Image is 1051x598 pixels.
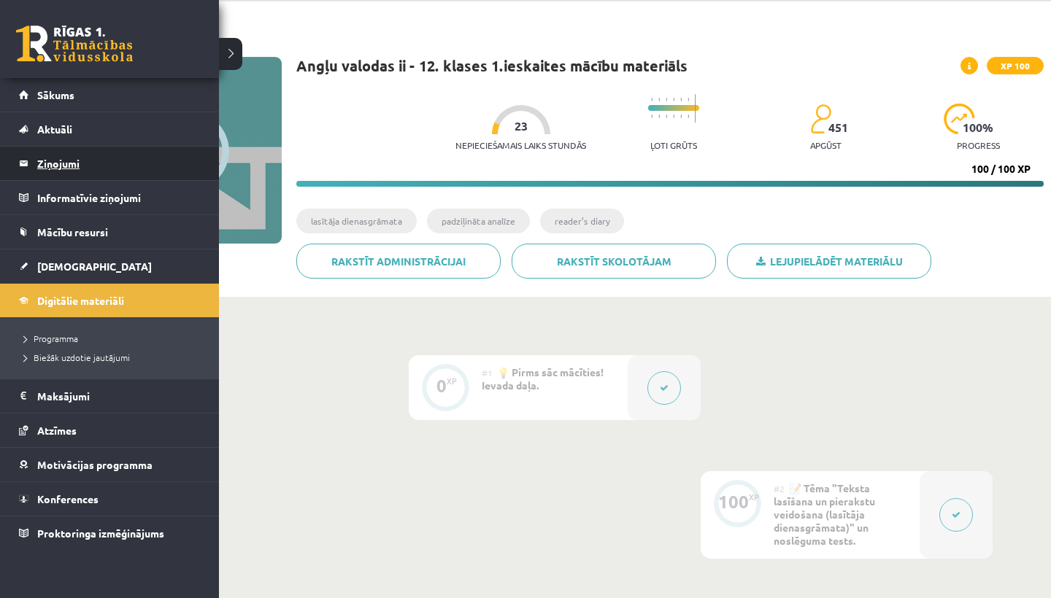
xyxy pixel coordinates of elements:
[512,244,716,279] a: Rakstīt skolotājam
[19,284,201,317] a: Digitālie materiāli
[37,225,108,238] span: Mācību resursi
[651,98,652,101] img: icon-short-line-57e1e144782c952c97e751825c79c345078a6d821885a25fce030b3d8c18986b.svg
[540,209,624,233] li: reader’s diary
[18,351,204,364] a: Biežāk uzdotie jautājumi
[37,123,72,136] span: Aktuāli
[19,147,201,180] a: Ziņojumi
[19,112,201,146] a: Aktuāli
[651,114,652,118] img: icon-short-line-57e1e144782c952c97e751825c79c345078a6d821885a25fce030b3d8c18986b.svg
[774,483,785,494] span: #2
[658,98,660,101] img: icon-short-line-57e1e144782c952c97e751825c79c345078a6d821885a25fce030b3d8c18986b.svg
[18,352,130,363] span: Biežāk uzdotie jautājumi
[666,98,667,101] img: icon-short-line-57e1e144782c952c97e751825c79c345078a6d821885a25fce030b3d8c18986b.svg
[37,492,99,505] span: Konferences
[810,104,831,134] img: students-c634bb4e5e11cddfef0936a35e636f08e4e9abd3cc4e673bd6f9a4125e45ecb1.svg
[37,260,152,273] span: [DEMOGRAPHIC_DATA]
[37,527,164,540] span: Proktoringa izmēģinājums
[828,121,848,134] span: 451
[19,448,201,481] a: Motivācijas programma
[37,88,74,101] span: Sākums
[673,114,674,118] img: icon-short-line-57e1e144782c952c97e751825c79c345078a6d821885a25fce030b3d8c18986b.svg
[673,98,674,101] img: icon-short-line-57e1e144782c952c97e751825c79c345078a6d821885a25fce030b3d8c18986b.svg
[944,104,975,134] img: icon-progress-161ccf0a02000e728c5f80fcf4c31c7af3da0e1684b2b1d7c360e028c24a22f1.svg
[19,181,201,214] a: Informatīvie ziņojumi
[37,294,124,307] span: Digitālie materiāli
[666,114,667,118] img: icon-short-line-57e1e144782c952c97e751825c79c345078a6d821885a25fce030b3d8c18986b.svg
[680,98,682,101] img: icon-short-line-57e1e144782c952c97e751825c79c345078a6d821885a25fce030b3d8c18986b.svg
[37,458,153,471] span: Motivācijas programma
[296,209,417,233] li: lasītāja dienasgrāmata
[18,333,78,344] span: Programma
[19,78,201,112] a: Sākums
[482,367,493,378] span: #1
[987,57,1044,74] span: XP 100
[688,98,689,101] img: icon-short-line-57e1e144782c952c97e751825c79c345078a6d821885a25fce030b3d8c18986b.svg
[957,140,1000,150] p: progress
[296,244,501,279] a: Rakstīt administrācijai
[37,424,77,437] span: Atzīmes
[19,379,201,413] a: Maksājumi
[37,181,201,214] legend: Informatīvie ziņojumi
[688,114,689,118] img: icon-short-line-57e1e144782c952c97e751825c79c345078a6d821885a25fce030b3d8c18986b.svg
[727,244,931,279] a: Lejupielādēt materiālu
[963,121,994,134] span: 100 %
[774,481,875,547] span: 📝 Tēma "Teksta lasīšana un pierakstu veidošana (lasītāja dienasgrāmata)" un noslēguma tests.
[515,120,528,133] span: 23
[482,365,604,392] span: 💡 Pirms sāc mācīties! Ievada daļa.
[436,379,447,392] div: 0
[19,215,201,249] a: Mācību resursi
[37,379,201,413] legend: Maksājumi
[16,26,133,62] a: Rīgas 1. Tālmācības vidusskola
[19,413,201,447] a: Atzīmes
[18,332,204,345] a: Programma
[680,114,682,118] img: icon-short-line-57e1e144782c952c97e751825c79c345078a6d821885a25fce030b3d8c18986b.svg
[810,140,842,150] p: apgūst
[455,140,586,150] p: Nepieciešamais laiks stundās
[718,495,749,508] div: 100
[19,249,201,283] a: [DEMOGRAPHIC_DATA]
[37,147,201,180] legend: Ziņojumi
[658,114,660,118] img: icon-short-line-57e1e144782c952c97e751825c79c345078a6d821885a25fce030b3d8c18986b.svg
[427,209,530,233] li: padziļināta analīze
[19,482,201,516] a: Konferences
[650,140,697,150] p: Ļoti grūts
[296,57,688,74] h1: Angļu valodas ii - 12. klases 1.ieskaites mācību materiāls
[447,377,457,385] div: XP
[749,493,759,501] div: XP
[695,94,696,123] img: icon-long-line-d9ea69661e0d244f92f715978eff75569469978d946b2353a9bb055b3ed8787d.svg
[19,516,201,550] a: Proktoringa izmēģinājums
